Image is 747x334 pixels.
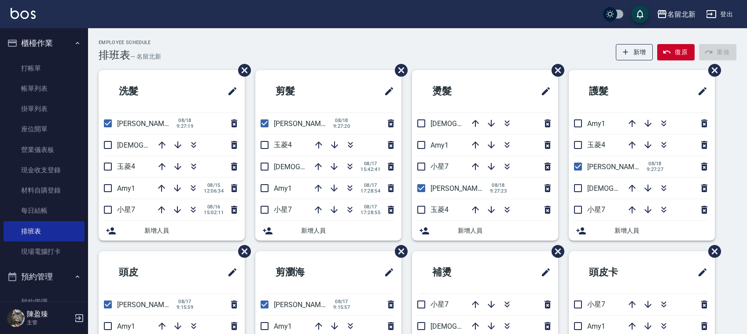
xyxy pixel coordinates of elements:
span: 玉菱4 [587,141,605,149]
span: 08/18 [489,182,508,188]
span: 9:15:59 [175,304,195,310]
span: Amy1 [117,322,135,330]
span: 玉菱4 [431,205,449,214]
a: 現金收支登錄 [4,160,85,180]
a: 排班表 [4,221,85,241]
h2: 燙髮 [419,75,500,107]
span: [PERSON_NAME]2 [117,301,174,309]
a: 帳單列表 [4,78,85,99]
span: 15:02:11 [204,210,224,215]
h5: 陳盈臻 [27,310,72,319]
span: 修改班表的標題 [692,262,708,283]
h6: — 名留北新 [130,52,161,61]
span: 修改班表的標題 [692,81,708,102]
span: 刪除班表 [702,238,722,264]
span: 小星7 [274,205,292,214]
span: Amy1 [587,119,605,128]
span: 08/18 [175,118,195,123]
span: [PERSON_NAME]2 [274,301,331,309]
span: 15:42:41 [361,167,380,172]
a: 掛單列表 [4,99,85,119]
span: 小星7 [431,162,449,171]
span: [PERSON_NAME]2 [431,184,487,193]
span: 修改班表的標題 [379,81,394,102]
button: 復原 [657,44,695,60]
h2: 護髮 [576,75,657,107]
span: 9:15:57 [332,304,351,310]
span: 刪除班表 [702,57,722,83]
button: 櫃檯作業 [4,32,85,55]
h2: 頭皮 [106,256,187,288]
h2: 洗髮 [106,75,187,107]
span: 修改班表的標題 [535,81,551,102]
span: 刪除班表 [388,238,409,264]
button: 預約管理 [4,265,85,288]
img: Person [7,309,25,327]
span: 08/18 [645,161,665,167]
span: 刪除班表 [545,238,566,264]
span: 新增人員 [301,226,394,235]
span: 08/16 [204,204,224,210]
span: 12:06:34 [204,188,224,194]
h2: 頭皮卡 [576,256,662,288]
span: 小星7 [431,300,449,308]
span: 小星7 [587,205,605,214]
span: [DEMOGRAPHIC_DATA]9 [274,163,350,171]
h2: 剪瀏海 [262,256,348,288]
span: 新增人員 [458,226,551,235]
span: 修改班表的標題 [535,262,551,283]
div: 新增人員 [99,221,245,241]
span: 08/17 [332,299,351,304]
span: [DEMOGRAPHIC_DATA]9 [431,119,507,128]
span: 9:27:20 [332,123,351,129]
span: 08/17 [361,161,380,167]
a: 每日結帳 [4,200,85,221]
img: Logo [11,8,36,19]
span: 玉菱4 [117,162,135,171]
span: 刪除班表 [545,57,566,83]
span: 08/17 [361,204,380,210]
span: 刪除班表 [232,57,252,83]
span: [DEMOGRAPHIC_DATA]9 [117,141,194,149]
span: 08/17 [361,182,380,188]
button: 新增 [616,44,653,60]
span: Amy1 [274,184,292,193]
span: [PERSON_NAME]2 [587,163,644,171]
a: 座位開單 [4,119,85,139]
span: 新增人員 [615,226,708,235]
div: 新增人員 [255,221,401,241]
h2: 剪髮 [262,75,343,107]
span: 08/18 [332,118,351,123]
span: 9:27:27 [645,167,665,172]
a: 材料自購登錄 [4,180,85,200]
span: Amy1 [117,184,135,193]
button: 名留北新 [653,5,699,23]
span: 修改班表的標題 [379,262,394,283]
span: Amy1 [431,141,449,149]
span: 小星7 [587,300,605,308]
p: 主管 [27,319,72,327]
span: 修改班表的標題 [222,262,238,283]
div: 名留北新 [667,9,695,20]
span: 17:28:54 [361,188,380,194]
span: 新增人員 [144,226,238,235]
span: 9:27:23 [489,188,508,194]
span: Amy1 [274,322,292,330]
a: 打帳單 [4,58,85,78]
a: 現場電腦打卡 [4,241,85,262]
span: [PERSON_NAME]2 [117,119,174,128]
span: [DEMOGRAPHIC_DATA]9 [431,322,507,330]
span: 17:28:55 [361,210,380,215]
h2: 補燙 [419,256,500,288]
span: 08/17 [175,299,195,304]
span: 修改班表的標題 [222,81,238,102]
span: Amy1 [587,322,605,330]
span: 小星7 [117,205,135,214]
div: 新增人員 [569,221,715,241]
span: [PERSON_NAME]2 [274,119,331,128]
a: 預約管理 [4,292,85,312]
div: 新增人員 [412,221,558,241]
span: 刪除班表 [388,57,409,83]
h3: 排班表 [99,49,130,61]
button: 登出 [703,6,736,22]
